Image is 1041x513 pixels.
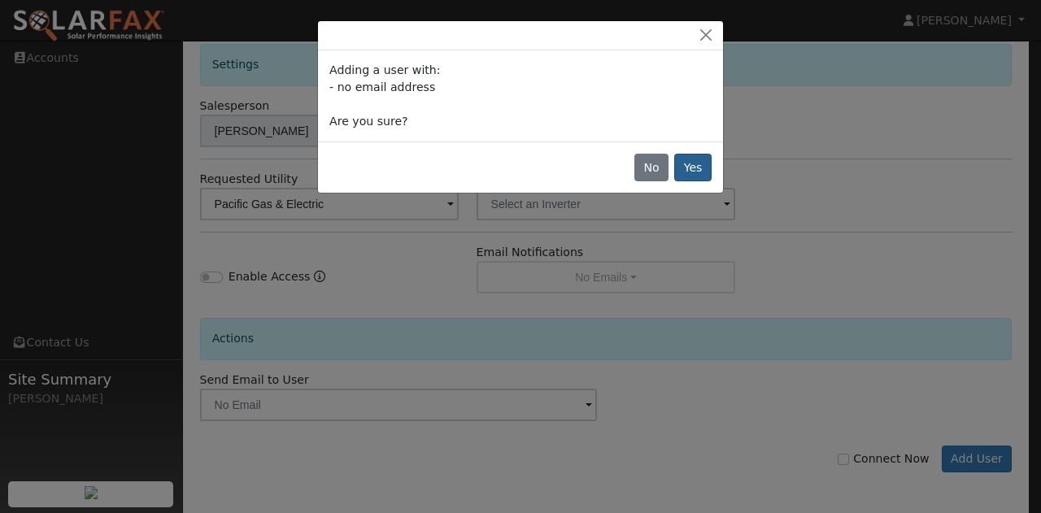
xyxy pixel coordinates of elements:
[695,27,717,44] button: Close
[674,154,712,181] button: Yes
[329,115,407,128] span: Are you sure?
[634,154,669,181] button: No
[329,80,435,93] span: - no email address
[329,63,440,76] span: Adding a user with:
